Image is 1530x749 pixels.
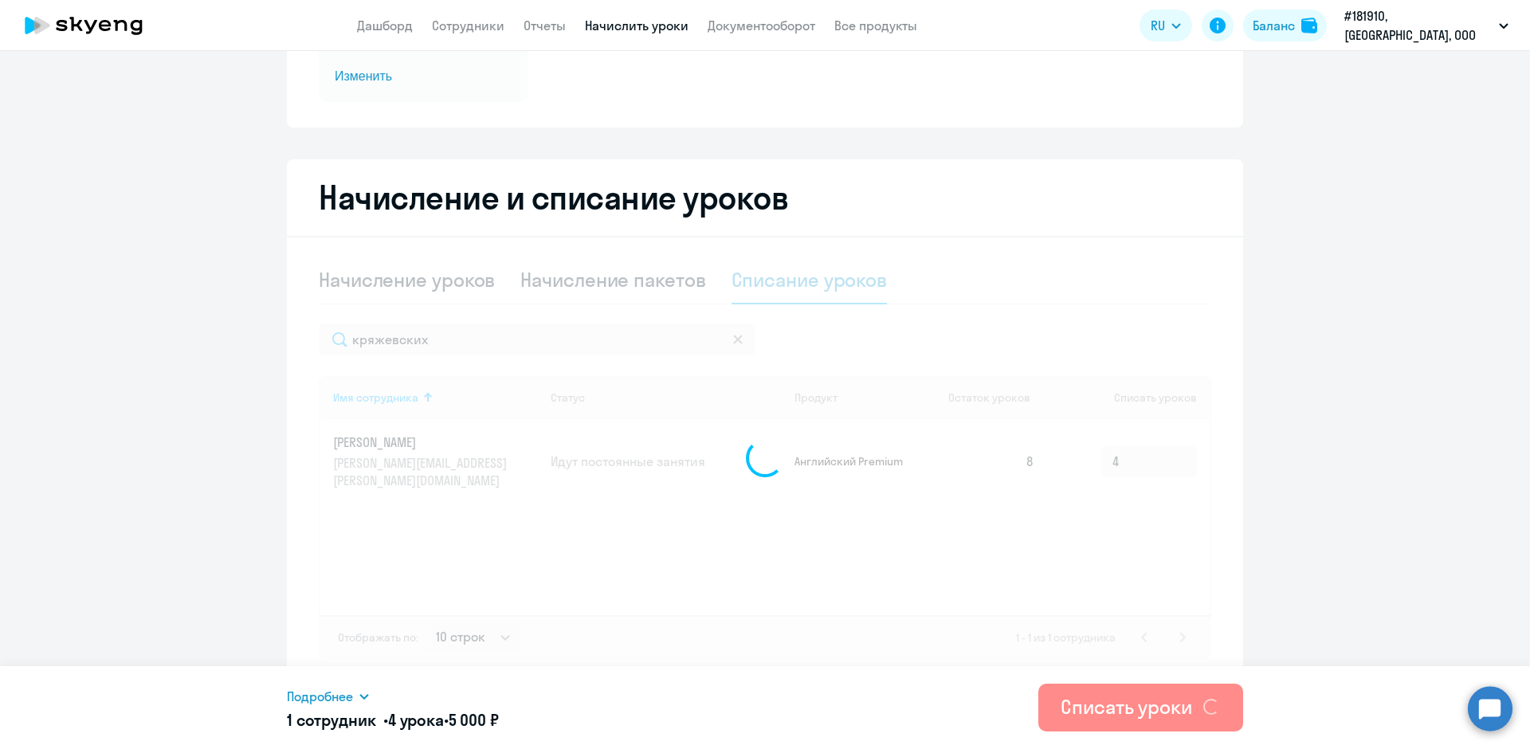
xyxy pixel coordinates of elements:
span: Изменить [335,67,512,86]
span: 5 000 ₽ [449,710,499,730]
div: Списать уроки [1061,694,1192,720]
span: RU [1151,16,1165,35]
button: #181910, [GEOGRAPHIC_DATA], ООО [1336,6,1516,45]
h2: Начисление и списание уроков [319,178,1211,217]
button: RU [1140,10,1192,41]
a: Отчеты [524,18,566,33]
span: Подробнее [287,687,353,706]
button: Списать уроки [1038,684,1243,731]
a: Все продукты [834,18,917,33]
p: #181910, [GEOGRAPHIC_DATA], ООО [1344,6,1493,45]
a: Сотрудники [432,18,504,33]
a: Дашборд [357,18,413,33]
span: 4 урока [388,710,444,730]
div: Баланс [1253,16,1295,35]
img: balance [1301,18,1317,33]
button: Балансbalance [1243,10,1327,41]
a: Начислить уроки [585,18,688,33]
a: Документооборот [708,18,815,33]
h5: 1 сотрудник • • [287,709,499,731]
